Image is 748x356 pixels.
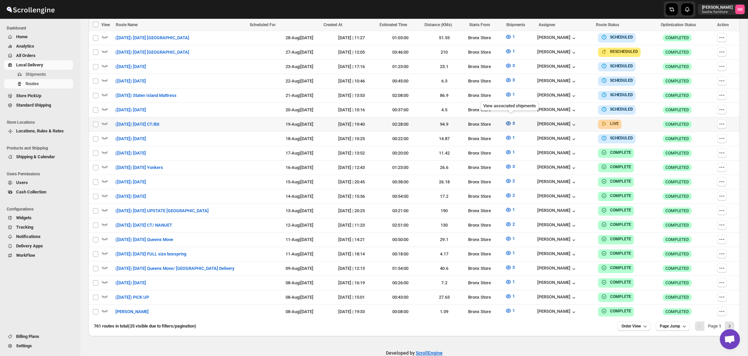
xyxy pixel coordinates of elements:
div: 00:54:00 [381,193,420,200]
button: COMPLETE [601,221,631,228]
span: 3 [512,164,515,169]
div: 00:38:00 [381,179,420,185]
button: 1 [501,204,519,215]
button: Next [725,321,734,331]
span: COMPLETED [665,179,689,185]
div: 94.9 [425,121,464,128]
button: ([DATE]) [DATE] UPSTATE [GEOGRAPHIC_DATA] [111,205,213,216]
button: [PERSON_NAME] [537,150,577,157]
button: ([DATE]) [DATE] [111,76,150,86]
span: COMPLETED [665,64,689,69]
b: SCHEDULED [610,78,633,83]
div: 14.87 [425,135,464,142]
div: 02:28:00 [381,121,420,128]
button: Cash Collection [4,187,73,197]
button: 3 [501,75,519,85]
button: 1 [501,233,519,244]
span: Distance (KMs) [425,22,452,27]
span: Store PickUp [16,93,41,98]
div: [PERSON_NAME] [537,35,577,42]
span: 2 [512,178,515,183]
span: Action [717,22,729,27]
span: 1 [512,49,515,54]
button: All Orders [4,51,73,60]
button: 1 [501,46,519,57]
span: COMPLETED [665,122,689,127]
button: Tracking [4,223,73,232]
button: ([DATE]) [DATE] Queens Move/ [GEOGRAPHIC_DATA] Delivery [111,263,238,274]
button: [PERSON_NAME] [537,251,577,258]
button: COMPLETE [601,264,631,271]
button: Notifications [4,232,73,241]
span: 1 [512,294,515,299]
span: Widgets [16,215,32,220]
button: 1 [501,248,519,258]
button: 1 [501,277,519,287]
button: ([DATE]) Staten Island Mattress [111,90,181,101]
span: 3 [512,121,515,126]
span: [PERSON_NAME] [115,308,149,315]
button: RESCHEDULED [601,48,638,55]
div: 03:46:00 [381,49,420,56]
span: ([DATE]) [DATE] [115,193,146,200]
button: 2 [501,219,519,230]
b: COMPLETE [610,294,631,299]
div: 86.9 [425,92,464,99]
button: Shipments [4,70,73,79]
span: 2 [512,193,515,198]
button: ([DATE]) [DATE] [GEOGRAPHIC_DATA] [111,33,193,43]
button: ([DATE]) [DATE] [111,191,150,202]
button: LIVE [601,120,619,127]
button: Settings [4,341,73,351]
span: Route Status [596,22,619,27]
button: 3 [501,161,519,172]
span: 20-Aug | [DATE] [286,107,313,112]
div: 01:23:00 [381,63,420,70]
button: 2 [501,190,519,201]
button: [PERSON_NAME] [537,121,577,128]
span: ([DATE]) [DATE] [115,63,146,70]
button: SCHEDULED [601,77,633,84]
span: ([DATE]) [DATE] CT/ NANUET [115,222,172,229]
div: [DATE] | 17:16 [338,63,377,70]
button: WorkFlow [4,251,73,260]
div: [PERSON_NAME] [537,193,577,200]
button: 3 [501,118,519,129]
span: 2 [512,222,515,227]
button: ([DATE]) [DATE] [111,148,150,159]
button: 1 [501,291,519,302]
button: Order View [617,321,650,331]
div: [DATE] | 13:53 [338,92,377,99]
span: 19-Aug | [DATE] [286,122,313,127]
span: 15-Aug | [DATE] [286,179,313,184]
b: SCHEDULED [610,107,633,112]
span: 14-Aug | [DATE] [286,194,313,199]
span: COMPLETED [665,93,689,98]
div: [PERSON_NAME] [537,265,577,272]
button: [PERSON_NAME] [537,165,577,171]
span: 1 [512,250,515,255]
div: 51.55 [425,35,464,41]
div: [DATE] | 15:36 [338,193,377,200]
b: COMPLETE [610,265,631,270]
div: [PERSON_NAME] [537,49,577,56]
span: COMPLETED [665,194,689,199]
span: ([DATE]) [DATE] [115,179,146,185]
div: [DATE] | 20:45 [338,179,377,185]
span: ([DATE]) [DATE] Queens Move/ [GEOGRAPHIC_DATA] Delivery [115,265,234,272]
button: [PERSON_NAME] [537,93,577,99]
span: WorkFlow [16,253,35,258]
span: ([DATE]) [DATE] UPSTATE [GEOGRAPHIC_DATA] [115,207,209,214]
button: [PERSON_NAME] [537,222,577,229]
div: Bronx Store [468,78,501,84]
span: Notifications [16,234,41,239]
button: 1 [501,32,519,42]
div: [PERSON_NAME] [537,280,577,287]
button: [PERSON_NAME] [111,306,153,317]
div: Bronx Store [468,207,501,214]
div: Bronx Store [468,63,501,70]
span: ([DATE]) [DATE] [115,107,146,113]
